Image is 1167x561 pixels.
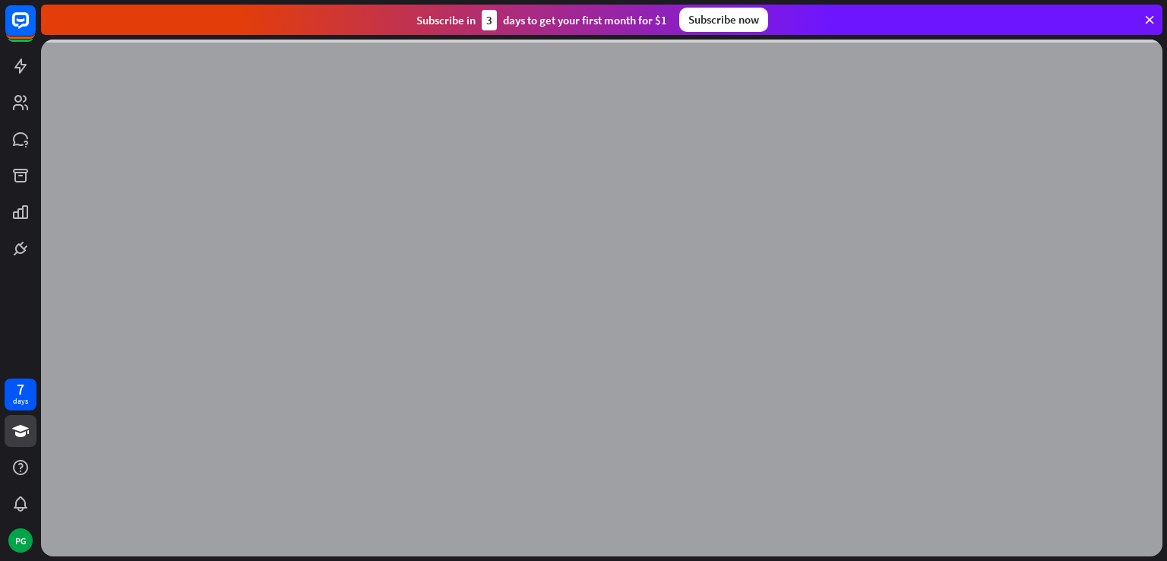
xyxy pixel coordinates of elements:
div: days [13,396,28,407]
a: 7 days [5,379,36,410]
div: Subscribe now [679,8,768,32]
div: PG [8,528,33,553]
div: Subscribe in days to get your first month for $1 [416,10,667,30]
div: 7 [17,382,24,396]
div: 3 [482,10,497,30]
